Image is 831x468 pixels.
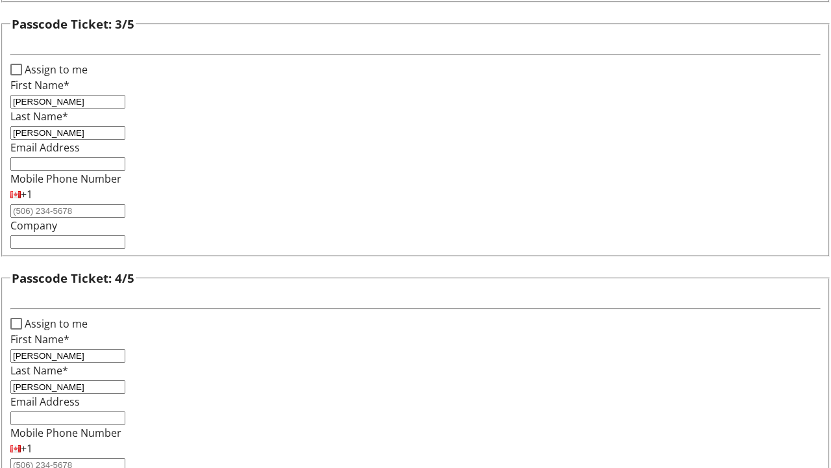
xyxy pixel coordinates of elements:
label: First Name* [10,332,69,346]
label: First Name* [10,78,69,92]
label: Last Name* [10,363,68,378]
label: Mobile Phone Number [10,426,121,440]
label: Company [10,218,57,233]
label: Assign to me [22,316,88,331]
label: Assign to me [22,62,88,77]
label: Email Address [10,140,80,155]
label: Mobile Phone Number [10,172,121,186]
input: (506) 234-5678 [10,204,125,218]
h3: Passcode Ticket: 4/5 [12,269,134,287]
label: Email Address [10,395,80,409]
label: Last Name* [10,109,68,123]
h3: Passcode Ticket: 3/5 [12,15,134,33]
